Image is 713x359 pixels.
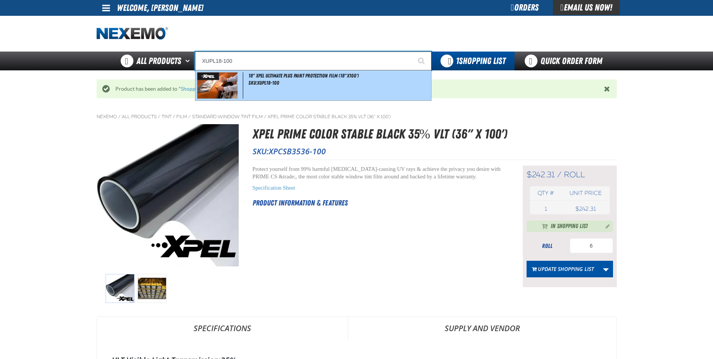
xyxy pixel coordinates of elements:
button: Update Shopping List [527,261,599,277]
span: 1 [545,205,547,212]
a: Quick Order Form [515,52,616,70]
img: Nexemo logo [97,27,168,40]
a: All Products [122,114,157,120]
a: Supply and Vendor [348,317,616,339]
input: Search [195,52,431,70]
span: Shopping List [456,56,506,66]
h2: Product Information & Features [253,197,504,208]
span: / [158,114,160,120]
a: Tint [162,114,171,120]
p: Protect yourself from 99% harmful [MEDICAL_DATA]-causing UV rays & achieve the privacy you desire... [253,166,504,181]
button: Start Searching [413,52,431,70]
img: 64259cf41ecd6533979570-XPELPP.png [197,72,238,99]
img: XPEL PRIME Color Stable Black 35% VLT (36" x 100') [138,274,167,303]
a: Specification Sheet [253,185,295,191]
strong: 1 [456,56,459,66]
th: Unit price [562,186,609,200]
span: In Shopping List [551,222,588,231]
nav: Breadcrumbs [97,114,617,120]
button: Open All Products pages [183,52,195,70]
button: Manage current product in the Shopping List [599,221,612,230]
span: / [264,114,266,120]
span: $242.31 [527,170,555,179]
img: XPEL PRIME Color Stable Black 35% VLT (36" x 100') [97,124,239,266]
img: XPEL PRIME Color Stable Black 35% VLT (36" x 100') [106,274,135,303]
span: 18" XPEL ULTIMATE PLUS Paint Protection Film (18"x100') [248,73,359,79]
a: Specifications [97,317,348,339]
div: Product has been added to " " [110,85,604,93]
span: SKU:XUPL18-100 [248,80,279,86]
a: Shopping List [181,86,212,92]
a: Standard Window Tint Film [192,114,263,120]
h1: XPEL PRIME Color Stable Black 35% VLT (36" x 100') [253,124,617,144]
a: More Actions [599,261,613,277]
span: / [557,170,562,179]
a: XPEL PRIME Color Stable Black 35% VLT (36" x 100') [268,114,391,120]
a: Home [97,27,168,40]
span: / [188,114,191,120]
a: Film [176,114,187,120]
p: SKU: [253,146,617,157]
span: All Products [136,54,181,68]
button: You have 1 Shopping List. Open to view details [431,52,515,70]
span: roll [564,170,585,179]
th: Qty # [530,186,562,200]
input: Product Quantity [570,238,613,253]
span: XPCSB3536-100 [269,146,326,157]
div: roll [527,242,568,250]
span: / [118,114,121,120]
a: Nexemo [97,114,117,120]
td: $242.31 [562,204,609,214]
span: / [173,114,175,120]
button: Close the Notification [602,83,613,94]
